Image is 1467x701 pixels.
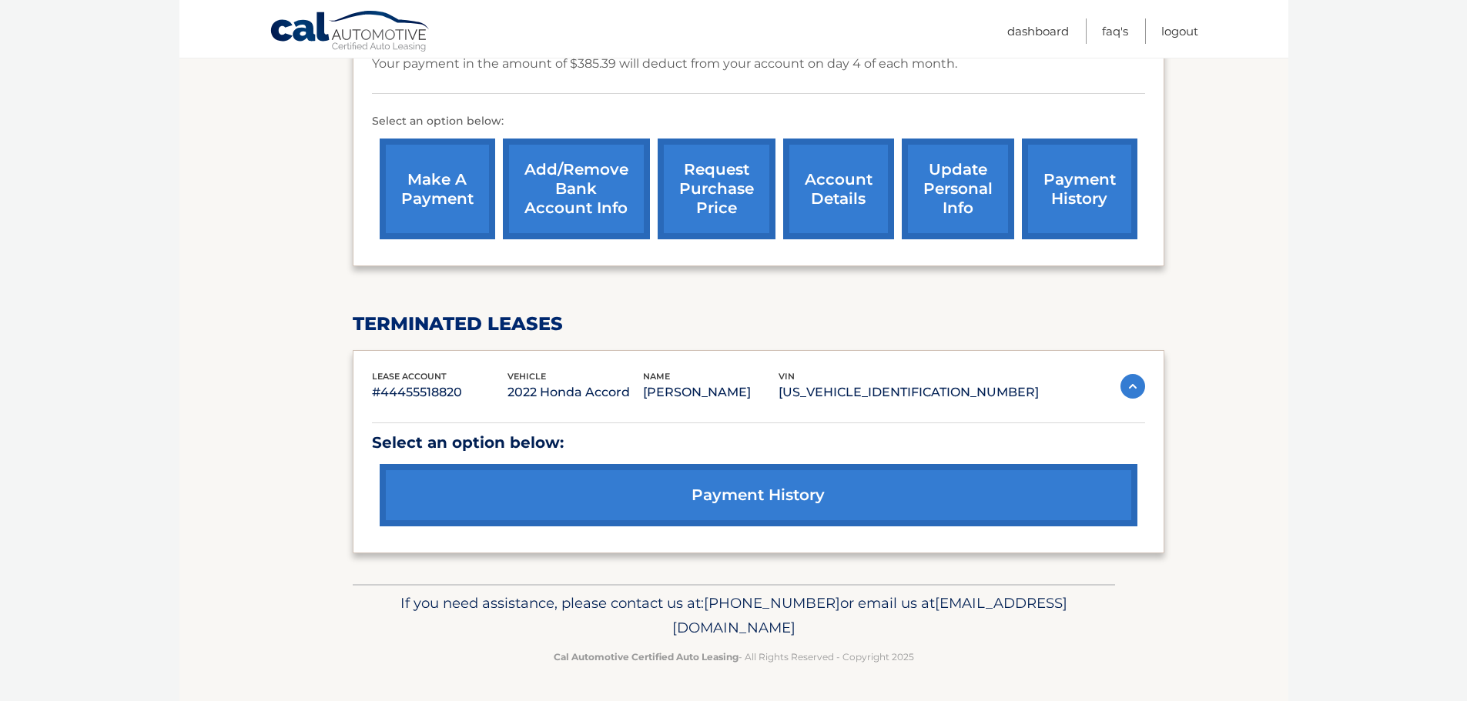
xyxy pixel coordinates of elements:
[658,139,775,239] a: request purchase price
[380,464,1137,526] a: payment history
[554,651,739,663] strong: Cal Automotive Certified Auto Leasing
[643,371,670,382] span: name
[783,139,894,239] a: account details
[1120,374,1145,399] img: accordion-active.svg
[672,594,1067,636] span: [EMAIL_ADDRESS][DOMAIN_NAME]
[372,53,957,75] p: Your payment in the amount of $385.39 will deduct from your account on day 4 of each month.
[507,371,546,382] span: vehicle
[779,382,1039,403] p: [US_VEHICLE_IDENTIFICATION_NUMBER]
[270,10,431,55] a: Cal Automotive
[643,382,779,403] p: [PERSON_NAME]
[380,139,495,239] a: make a payment
[372,382,507,403] p: #44455518820
[372,371,447,382] span: lease account
[1161,18,1198,44] a: Logout
[1102,18,1128,44] a: FAQ's
[1007,18,1069,44] a: Dashboard
[503,139,650,239] a: Add/Remove bank account info
[363,591,1105,640] p: If you need assistance, please contact us at: or email us at
[372,429,1145,456] p: Select an option below:
[507,382,643,403] p: 2022 Honda Accord
[372,112,1145,131] p: Select an option below:
[704,594,840,612] span: [PHONE_NUMBER]
[902,139,1014,239] a: update personal info
[779,371,795,382] span: vin
[1022,139,1137,239] a: payment history
[363,649,1105,665] p: - All Rights Reserved - Copyright 2025
[353,312,1164,335] h2: terminated leases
